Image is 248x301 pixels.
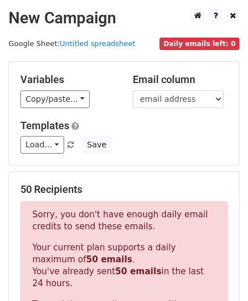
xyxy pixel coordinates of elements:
a: Copy/paste... [20,90,90,108]
h5: 50 Recipients [20,183,228,196]
span: Daily emails left: 0 [159,38,239,50]
a: Untitled spreadsheet [60,39,135,48]
a: Load... [20,136,64,154]
strong: 50 emails [115,266,161,277]
small: Google Sheet: [9,39,136,48]
h5: Email column [133,73,228,86]
a: Daily emails left: 0 [159,39,239,48]
h2: New Campaign [9,9,239,28]
h5: Variables [20,73,116,86]
strong: 50 emails [86,254,132,265]
p: Sorry, you don't have enough daily email credits to send these emails. [32,209,216,233]
p: Your current plan supports a daily maximum of . You've already sent in the last 24 hours. [32,242,216,290]
a: Templates [20,119,69,131]
button: Save [82,136,111,154]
